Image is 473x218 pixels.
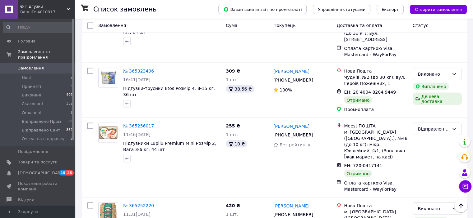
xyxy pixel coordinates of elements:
span: ЕН: 20 4004 8204 9449 [344,89,396,94]
span: Виконані [22,92,41,98]
a: № 365252220 [123,203,154,208]
span: 25 [66,170,73,176]
div: Оплата карткою Visa, Mastercard - WayForPay [344,45,407,57]
span: 2 [71,75,73,81]
a: Підгузки-трусики Etos Розмір 4, 8-15 кг, 36 шт [123,86,215,97]
button: Управління статусами [313,5,370,14]
div: Meest ПОШТА [344,122,407,129]
a: [PERSON_NAME] [273,68,309,74]
span: [DEMOGRAPHIC_DATA] [18,170,64,176]
span: Управління статусами [318,7,365,12]
span: Оплачені [22,110,41,116]
div: Ваш ID: 4010917 [20,9,75,15]
input: Пошук [3,22,73,33]
span: Прийняті [22,84,41,89]
span: Нові [22,75,31,81]
div: Нова Пошта [344,68,407,74]
div: [PHONE_NUMBER] [272,130,314,139]
div: м. [GEOGRAPHIC_DATA] ([GEOGRAPHIC_DATA].), №48 (до 10 кг): мікр. Ювілейний, 4/1, (Зоолавка Їжак м... [344,129,407,160]
span: Показники роботи компанії [18,181,58,192]
button: Експорт [377,5,404,14]
button: Наверх [454,199,467,212]
div: [PHONE_NUMBER] [272,75,314,84]
span: Відправлено Пром [22,119,61,124]
a: Фото товару [98,122,118,142]
button: Завантажити звіт по пром-оплаті [218,5,307,14]
span: Очікує на відправку [22,136,64,142]
span: ЕН: 720-0417141 [344,163,382,168]
img: Фото товару [99,68,118,87]
div: Виконано [418,205,449,212]
a: Підгузники Lupilu Premium Mini Розмір 2, Вага 3-6 кг, 44 шт [123,140,216,152]
span: Замовлення [18,65,44,71]
span: 5 [71,84,73,89]
span: Статус [413,23,429,28]
div: Дешева доставка [413,92,462,105]
span: Відправлено Сайт [22,127,60,133]
div: Виплачено [413,82,449,90]
span: Товари та послуги [18,159,58,165]
span: Покупець [273,23,295,28]
span: 255 ₴ [226,123,240,128]
button: Чат з покупцем [459,180,471,193]
a: № 365323496 [123,68,154,73]
div: Отримано [344,170,372,177]
span: 2 [71,136,73,142]
span: Без рейтингу [280,142,310,147]
span: Головна [18,38,35,44]
span: 309 ₴ [226,68,240,73]
span: Cума [226,23,237,28]
span: Завантажити звіт по пром-оплаті [223,7,302,12]
span: 16:41[DATE] [123,77,151,82]
h1: Список замовлень [93,6,156,13]
span: 839 [66,127,73,133]
span: 15 [59,170,66,176]
span: 11:46[DATE] [123,132,151,137]
span: 100% [280,87,292,92]
span: 88 [68,119,73,124]
a: [PERSON_NAME] [273,123,309,129]
a: Фото товару [98,68,118,87]
span: Повідомлення [18,149,48,154]
span: Доставка та оплата [336,23,382,28]
div: Пром-оплата [344,106,407,112]
span: 11:31[DATE] [123,211,151,216]
div: Отримано [344,96,372,104]
span: Замовлення [98,23,126,28]
span: Експорт [382,7,399,12]
div: Нова Пошта [344,202,407,208]
span: 1 [71,110,73,116]
a: № 365256017 [123,123,154,128]
span: 1 шт. [226,132,238,137]
a: [PERSON_NAME] [273,202,309,209]
span: 420 ₴ [226,203,240,208]
div: Чуднів, №2 (до 30 кг): вул. Героїв Пожежних, 1 [344,74,407,86]
span: 1 шт. [226,77,238,82]
span: 352 [66,101,73,107]
span: 409 [66,92,73,98]
img: Фото товару [99,126,118,139]
div: Відправлено Сайт [418,125,449,132]
span: Створити замовлення [415,7,462,12]
span: Є-Підгузки [20,4,67,9]
button: Створити замовлення [410,5,467,14]
div: Виконано [418,70,449,77]
span: Скасовані [22,101,43,107]
div: 38.56 ₴ [226,85,254,92]
a: Створити замовлення [404,7,467,11]
span: 1 шт. [226,211,238,216]
div: Оплата карткою Visa, Mastercard - WayForPay [344,180,407,192]
span: Замовлення та повідомлення [18,49,75,60]
span: Відгуки [18,197,34,202]
div: 10 ₴ [226,140,247,147]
